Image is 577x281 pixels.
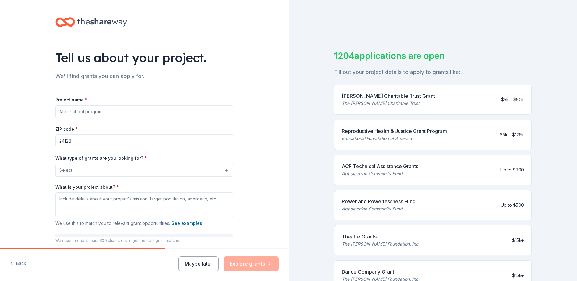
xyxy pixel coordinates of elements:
div: $5k – $50k [501,96,524,103]
div: Reproductive Health & Justice Grant Program [342,127,447,135]
label: Project name [55,97,87,103]
label: ZIP code [55,126,78,132]
div: Dance Company Grant [342,268,420,275]
div: Power and Powerlessness Fund [342,198,416,205]
div: Theatre Grants [342,233,420,240]
div: ACF Technical Assistance Grants [342,163,418,170]
label: What is your project about? [55,184,119,190]
div: We'll find grants you can apply for. [55,71,233,81]
span: We use this to match you to relevant grant opportunities. [55,221,202,226]
button: See examples [171,220,202,227]
p: We recommend at least 300 characters to get the best grant matches. [55,238,233,243]
div: Fill out your project details to apply to grants like: [334,67,532,77]
div: [PERSON_NAME] Charitable Trust Grant [342,92,435,100]
button: Back [10,257,26,270]
div: Educational Foundation of America [342,135,447,142]
label: What type of grants are you looking for? [55,155,147,161]
button: Maybe later [178,256,219,271]
div: Tell us about your project. [55,49,233,66]
div: 1204 applications are open [334,49,532,62]
input: 12345 (U.S. only) [55,134,233,147]
button: Select [55,164,233,177]
div: Up to $500 [501,201,524,209]
div: Appalachian Community Fund [342,205,416,213]
div: The [PERSON_NAME] Foundation, Inc. [342,240,420,248]
div: $15k+ [512,237,524,244]
input: After school program [55,105,233,118]
div: Up to $800 [500,166,524,174]
span: Select [59,167,72,174]
div: $5k – $125k [500,131,524,138]
div: $15k+ [512,272,524,279]
div: The [PERSON_NAME] Charitable Trust [342,100,435,107]
div: Appalachian Community Fund [342,170,418,177]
